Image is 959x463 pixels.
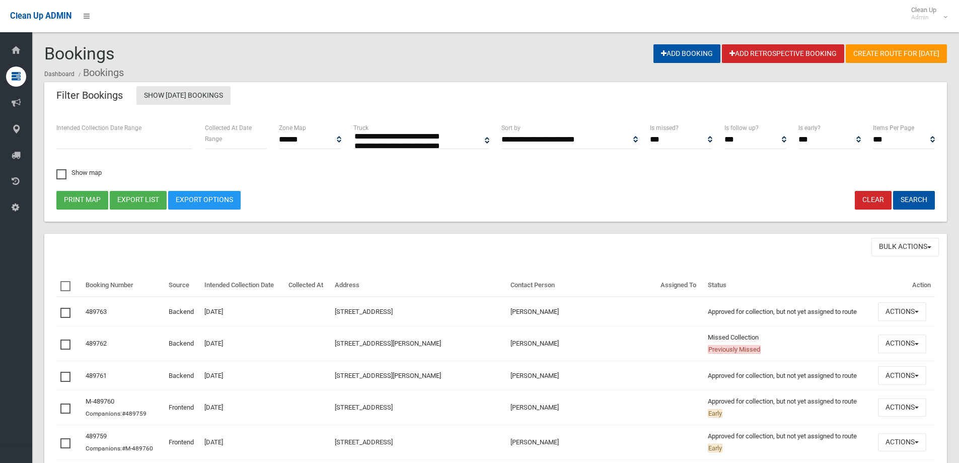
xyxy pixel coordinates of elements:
td: Approved for collection, but not yet assigned to route [704,390,873,425]
a: [STREET_ADDRESS] [335,308,393,315]
th: Action [874,274,935,297]
td: Approved for collection, but not yet assigned to route [704,425,873,460]
a: Export Options [168,191,241,210]
th: Source [165,274,200,297]
td: [DATE] [200,390,284,425]
a: Create route for [DATE] [846,44,947,63]
li: Bookings [76,63,124,82]
a: #M-489760 [122,445,153,452]
td: [PERSON_NAME] [506,326,656,361]
th: Intended Collection Date [200,274,284,297]
button: Bulk Actions [871,238,939,256]
a: [STREET_ADDRESS][PERSON_NAME] [335,340,441,347]
small: Companions: [86,445,155,452]
button: Actions [878,366,926,385]
td: Backend [165,297,200,326]
td: Missed Collection [704,326,873,361]
th: Status [704,274,873,297]
td: [DATE] [200,297,284,326]
a: Add Booking [653,44,720,63]
a: 489759 [86,432,107,440]
th: Collected At [284,274,331,297]
span: Early [708,444,722,452]
label: Truck [353,122,368,134]
header: Filter Bookings [44,86,135,105]
span: Clean Up ADMIN [10,11,71,21]
span: Bookings [44,43,115,63]
td: [PERSON_NAME] [506,425,656,460]
a: Dashboard [44,71,75,78]
span: Show map [56,169,102,176]
a: [STREET_ADDRESS] [335,404,393,411]
td: [PERSON_NAME] [506,390,656,425]
button: Actions [878,433,926,452]
td: Backend [165,361,200,390]
a: 489763 [86,308,107,315]
span: Early [708,409,722,418]
a: M-489760 [86,398,114,405]
a: Clear [855,191,892,210]
small: Admin [911,14,936,21]
button: Actions [878,335,926,353]
td: [PERSON_NAME] [506,297,656,326]
th: Address [331,274,506,297]
td: [DATE] [200,361,284,390]
span: Clean Up [906,6,946,21]
small: Companions: [86,410,148,417]
a: #489759 [122,410,146,417]
td: Frontend [165,425,200,460]
button: Search [893,191,935,210]
a: 489762 [86,340,107,347]
th: Contact Person [506,274,656,297]
span: Previously Missed [708,345,761,354]
th: Booking Number [82,274,165,297]
th: Assigned To [656,274,704,297]
td: Approved for collection, but not yet assigned to route [704,361,873,390]
button: Export list [110,191,167,210]
button: Print map [56,191,108,210]
td: [DATE] [200,425,284,460]
td: [PERSON_NAME] [506,361,656,390]
td: [DATE] [200,326,284,361]
button: Actions [878,302,926,321]
a: Add Retrospective Booking [722,44,844,63]
td: Approved for collection, but not yet assigned to route [704,297,873,326]
td: Backend [165,326,200,361]
td: Frontend [165,390,200,425]
button: Actions [878,399,926,417]
a: [STREET_ADDRESS][PERSON_NAME] [335,372,441,379]
a: [STREET_ADDRESS] [335,438,393,446]
a: 489761 [86,372,107,379]
a: Show [DATE] Bookings [136,86,231,105]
